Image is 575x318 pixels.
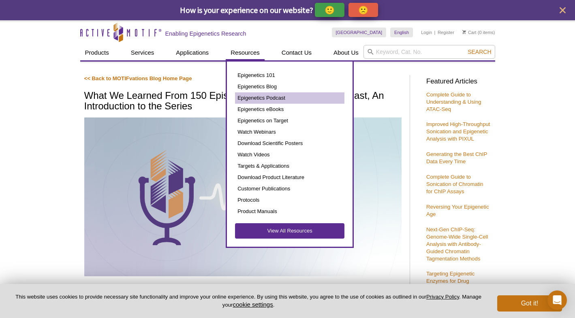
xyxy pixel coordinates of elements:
a: Reversing Your Epigenetic Age [426,204,489,217]
a: Resources [226,45,265,60]
a: Epigenetics 101 [235,70,344,81]
div: Open Intercom Messenger [547,290,567,310]
a: Product Manuals [235,206,344,217]
img: Podcast lessons [84,117,402,276]
a: Products [80,45,114,60]
a: Complete Guide to Sonication of Chromatin for ChIP Assays [426,174,483,194]
li: | [434,28,436,37]
a: Improved High-Throughput Sonication and Epigenetic Analysis with PIXUL [426,121,490,142]
a: Generating the Best ChIP Data Every Time [426,151,487,164]
span: Search [468,49,491,55]
a: Complete Guide to Understanding & Using ATAC-Seq [426,92,481,112]
a: Download Product Literature [235,172,344,183]
h2: Enabling Epigenetics Research [165,30,246,37]
a: Services [126,45,159,60]
li: (0 items) [462,28,495,37]
a: About Us [329,45,363,60]
a: Download Scientific Posters [235,138,344,149]
img: Your Cart [462,30,466,34]
a: Privacy Policy [426,294,459,300]
p: This website uses cookies to provide necessary site functionality and improve your online experie... [13,293,484,309]
a: Contact Us [277,45,316,60]
a: Cart [462,30,477,35]
a: Customer Publications [235,183,344,194]
a: Targeting Epigenetic Enzymes for Drug Discovery & Development [426,271,488,291]
a: Next-Gen ChIP-Seq: Genome-Wide Single-Cell Analysis with Antibody-Guided Chromatin Tagmentation M... [426,226,488,262]
p: 🙁 [358,5,368,15]
a: Epigenetics eBooks [235,104,344,115]
a: Applications [171,45,214,60]
a: Protocols [235,194,344,206]
a: View All Resources [235,223,344,239]
h3: Featured Articles [426,78,491,85]
a: Targets & Applications [235,160,344,172]
a: Login [421,30,432,35]
button: cookie settings [233,301,273,308]
span: How is your experience on our website? [180,5,313,15]
a: [GEOGRAPHIC_DATA] [332,28,387,37]
h1: What We Learned From 150 Episodes of the Epigenetics Podcast, An Introduction to the Series [84,90,402,113]
a: Epigenetics on Target [235,115,344,126]
a: Epigenetics Blog [235,81,344,92]
a: Watch Webinars [235,126,344,138]
a: << Back to MOTIFvations Blog Home Page [84,75,192,81]
a: Epigenetics Podcast [235,92,344,104]
button: Search [465,48,494,55]
a: English [390,28,413,37]
a: Register [438,30,454,35]
button: close [558,5,568,15]
a: Watch Videos [235,149,344,160]
button: Got it! [497,295,562,312]
p: 🙂 [325,5,335,15]
input: Keyword, Cat. No. [363,45,495,59]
